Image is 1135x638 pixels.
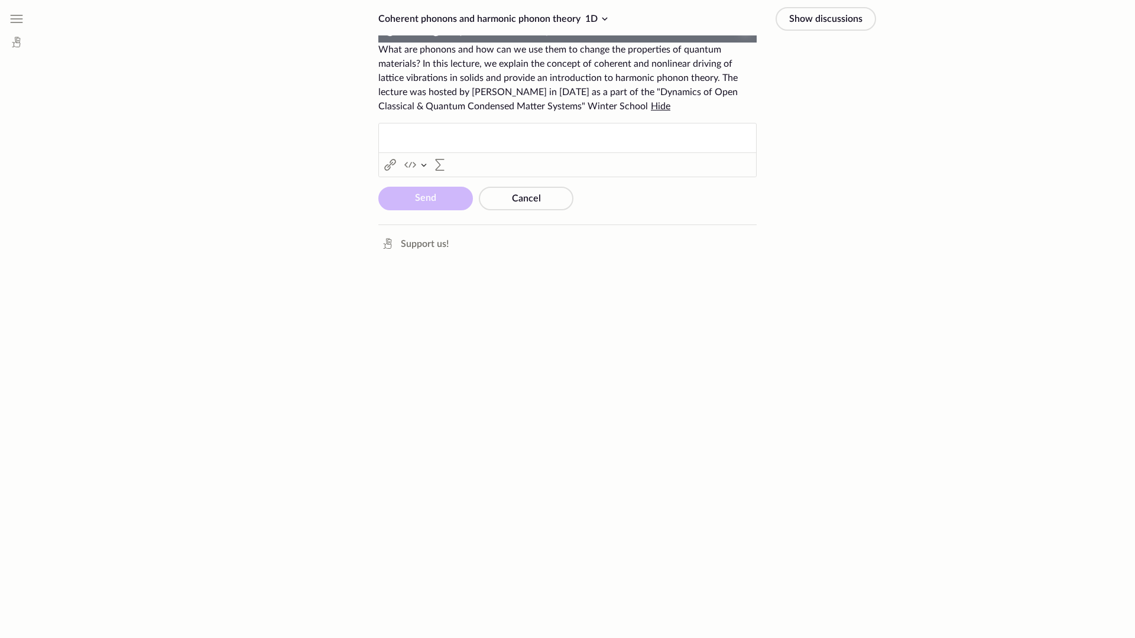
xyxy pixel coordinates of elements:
button: Send [378,187,473,210]
span: Show discussions [789,14,862,24]
span: Hide [651,102,670,111]
button: Coherent phonons and harmonic phonon theory1D [374,9,617,28]
span: What are phonons and how can we use them to change the properties of quantum materials? In this l... [378,45,738,111]
button: Show discussions [776,7,876,31]
span: 1D [585,14,598,24]
span: Coherent phonons and harmonic phonon theory [378,14,581,24]
span: Send [415,193,436,203]
a: Support us! [376,235,453,253]
span: Support us! [401,237,449,251]
button: Cancel [479,187,573,210]
span: Cancel [512,194,541,203]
